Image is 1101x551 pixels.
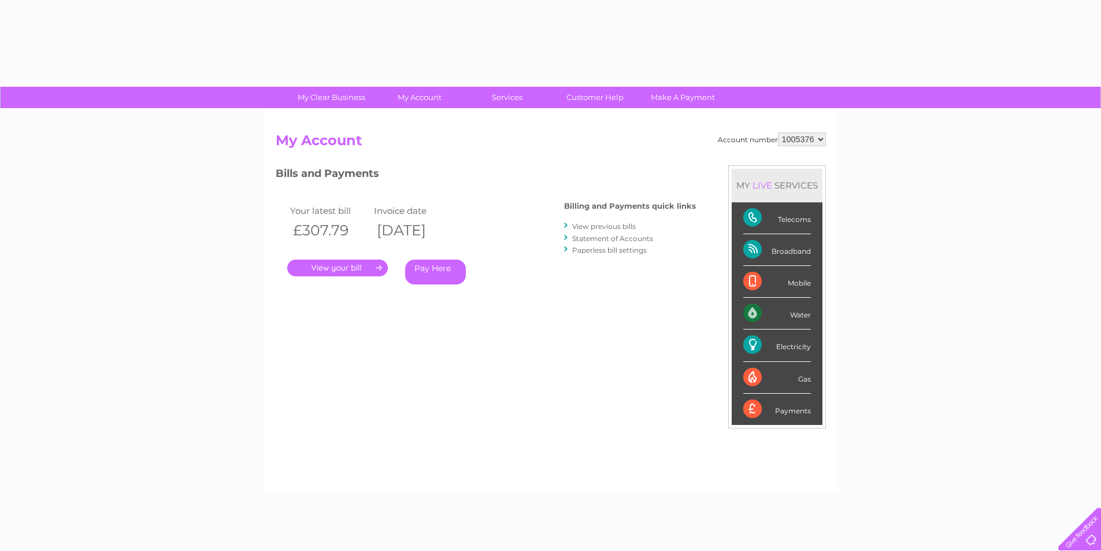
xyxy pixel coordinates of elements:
th: £307.79 [287,219,371,242]
td: Invoice date [371,203,455,219]
h2: My Account [276,132,826,154]
div: Account number [718,132,826,146]
div: Broadband [743,234,811,266]
div: LIVE [750,180,774,191]
td: Your latest bill [287,203,371,219]
a: Customer Help [547,87,643,108]
h4: Billing and Payments quick links [564,202,696,210]
a: My Clear Business [284,87,379,108]
a: . [287,260,388,276]
div: Water [743,298,811,330]
a: My Account [372,87,467,108]
a: Paperless bill settings [572,246,647,254]
div: Telecoms [743,202,811,234]
a: Make A Payment [635,87,731,108]
div: Gas [743,362,811,394]
h3: Bills and Payments [276,165,696,186]
div: Payments [743,394,811,425]
a: Statement of Accounts [572,234,653,243]
div: Electricity [743,330,811,361]
a: View previous bills [572,222,636,231]
a: Services [459,87,555,108]
div: Mobile [743,266,811,298]
th: [DATE] [371,219,455,242]
a: Pay Here [405,260,466,284]
div: MY SERVICES [732,169,822,202]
